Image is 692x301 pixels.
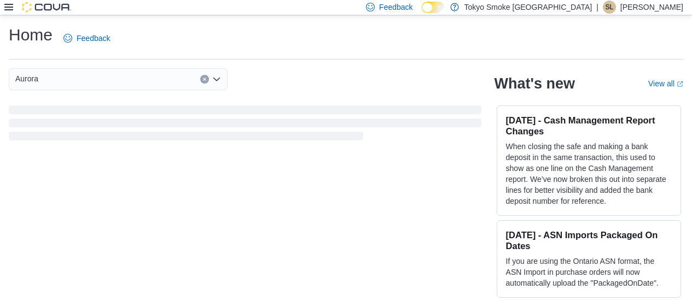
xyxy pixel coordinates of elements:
[59,27,114,49] a: Feedback
[77,33,110,44] span: Feedback
[677,81,683,87] svg: External link
[648,79,683,88] a: View allExternal link
[506,141,672,206] p: When closing the safe and making a bank deposit in the same transaction, this used to show as one...
[9,24,53,46] h1: Home
[422,2,445,13] input: Dark Mode
[9,108,481,143] span: Loading
[15,72,38,85] span: Aurora
[495,75,575,92] h2: What's new
[596,1,598,14] p: |
[506,256,672,288] p: If you are using the Ontario ASN format, the ASN Import in purchase orders will now automatically...
[620,1,683,14] p: [PERSON_NAME]
[506,229,672,251] h3: [DATE] - ASN Imports Packaged On Dates
[506,115,672,137] h3: [DATE] - Cash Management Report Changes
[422,13,422,14] span: Dark Mode
[200,75,209,84] button: Clear input
[464,1,592,14] p: Tokyo Smoke [GEOGRAPHIC_DATA]
[379,2,412,13] span: Feedback
[603,1,616,14] div: Sydney Lacourse
[606,1,614,14] span: SL
[22,2,71,13] img: Cova
[212,75,221,84] button: Open list of options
